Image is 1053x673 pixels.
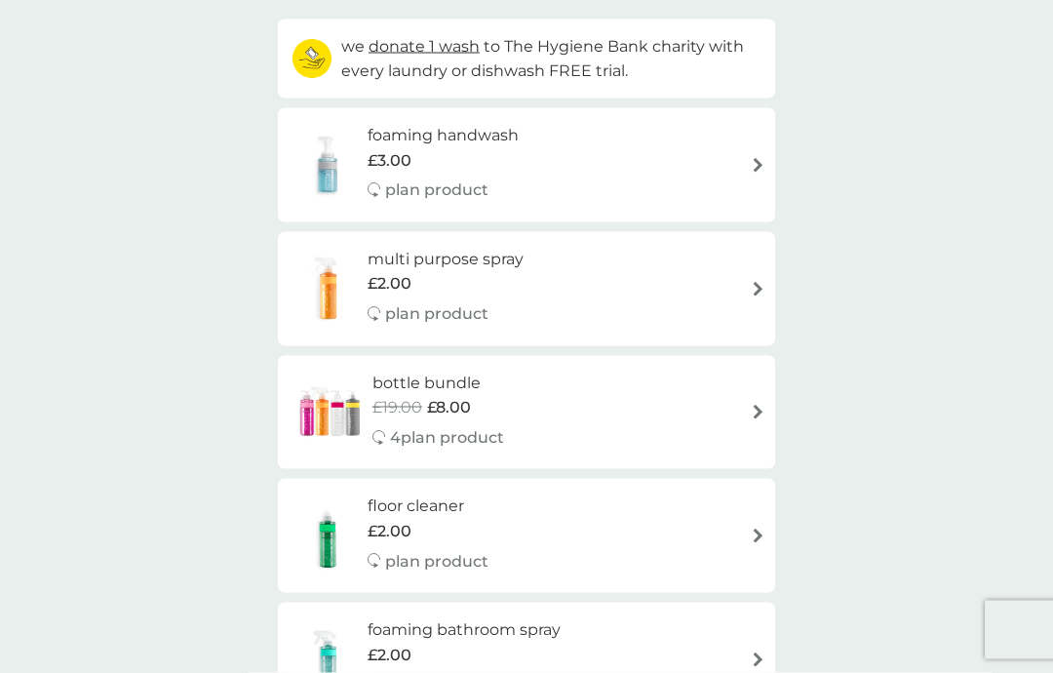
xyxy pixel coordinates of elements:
[288,502,368,571] img: floor cleaner
[427,395,471,420] span: £8.00
[288,255,368,323] img: multi purpose spray
[369,37,480,56] span: donate 1 wash
[288,378,372,447] img: bottle bundle
[385,178,488,203] p: plan product
[288,131,368,199] img: foaming handwash
[385,549,488,574] p: plan product
[751,405,765,419] img: arrow right
[751,653,765,667] img: arrow right
[372,371,504,396] h6: bottle bundle
[751,529,765,543] img: arrow right
[751,282,765,297] img: arrow right
[385,301,488,327] p: plan product
[368,519,411,544] span: £2.00
[368,494,488,519] h6: floor cleaner
[390,425,504,451] p: 4 plan product
[368,247,524,272] h6: multi purpose spray
[368,148,411,174] span: £3.00
[751,158,765,173] img: arrow right
[368,643,411,668] span: £2.00
[372,395,422,420] span: £19.00
[368,617,561,643] h6: foaming bathroom spray
[341,34,760,84] p: we to The Hygiene Bank charity with every laundry or dishwash FREE trial.
[368,123,519,148] h6: foaming handwash
[368,271,411,297] span: £2.00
